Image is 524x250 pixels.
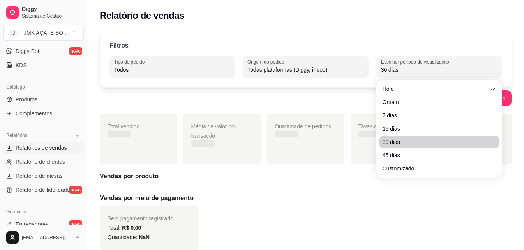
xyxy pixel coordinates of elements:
span: Média de valor por transação [191,123,236,139]
span: Relatórios de vendas [16,144,67,152]
span: Diggy [22,6,81,13]
span: Relatório de mesas [16,172,63,180]
p: Filtros [109,41,129,50]
div: JMK AÇAI E SO ... [24,29,68,37]
h2: Relatório de vendas [100,9,184,22]
label: Escolher período de visualização [381,59,452,65]
span: Total: [108,225,141,231]
span: 7 dias [383,112,488,119]
span: Produtos [16,96,37,103]
div: Catálogo [3,81,84,93]
span: Diggy Bot [16,47,39,55]
span: R$ 0,00 [122,225,141,231]
span: Quantidade: [108,234,150,240]
span: Complementos [16,110,52,117]
span: NaN [139,234,150,240]
span: 30 dias [383,138,488,146]
button: Select a team [3,25,84,41]
span: Relatório de clientes [16,158,65,166]
span: Customizado [383,165,488,172]
label: Origem do pedido [247,59,287,65]
span: Todas plataformas (Diggy, iFood) [247,66,354,74]
span: Sistema de Gestão [22,13,81,19]
span: Taxas de entrega [358,123,400,129]
span: [EMAIL_ADDRESS][DOMAIN_NAME] [22,234,71,241]
span: Relatório de fidelidade [16,186,70,194]
label: Tipo do pedido [114,59,147,65]
span: Todos [114,66,221,74]
span: Relatórios [6,132,27,138]
span: 30 dias [381,66,488,74]
span: Total vendido [108,123,140,129]
span: KDS [16,61,27,69]
span: Ontem [383,98,488,106]
span: 15 dias [383,125,488,133]
span: Hoje [383,85,488,93]
span: Quantidade de pedidos [275,123,331,129]
span: 45 dias [383,151,488,159]
span: Sem pagamento registrado [108,215,173,222]
h5: Vendas por produto [100,172,512,181]
span: Entregadores [16,220,48,228]
div: Gerenciar [3,206,84,218]
span: J [10,29,18,37]
h5: Vendas por meio de pagamento [100,193,512,203]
